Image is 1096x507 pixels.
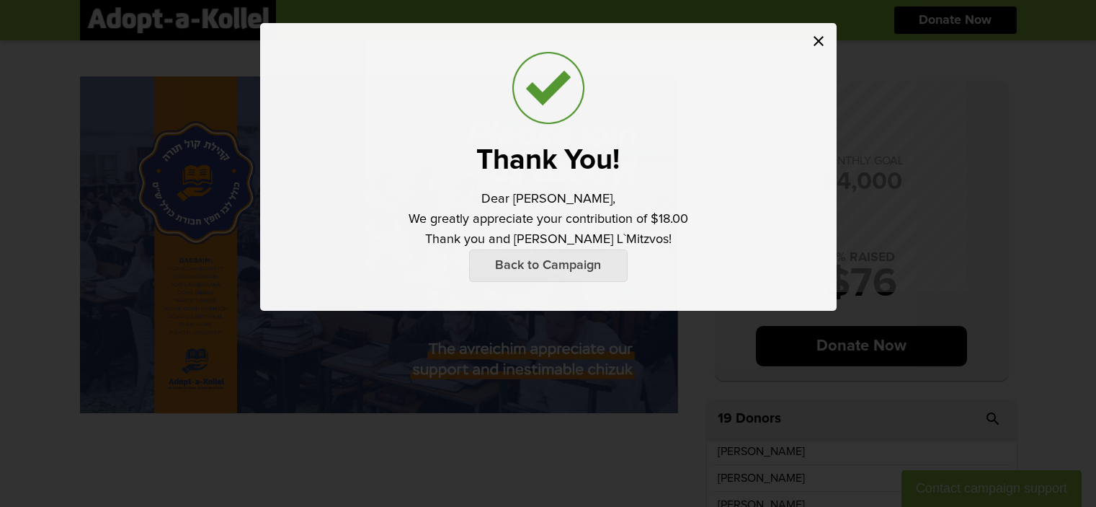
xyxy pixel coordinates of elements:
img: check_trans_bg.png [512,52,584,124]
p: Back to Campaign [469,250,628,282]
i: close [810,32,827,50]
p: We greatly appreciate your contribution of $18.00 [409,209,688,229]
p: Dear [PERSON_NAME], [481,189,615,209]
p: Thank You! [476,146,620,175]
p: Thank you and [PERSON_NAME] L`Mitzvos! [425,229,672,250]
